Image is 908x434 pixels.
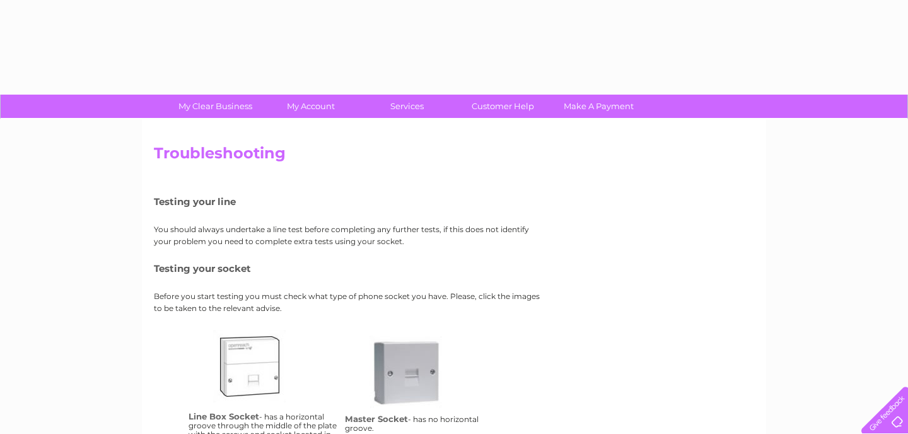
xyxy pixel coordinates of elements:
[451,95,555,118] a: Customer Help
[163,95,267,118] a: My Clear Business
[154,144,754,168] h2: Troubleshooting
[154,196,545,207] h5: Testing your line
[189,411,259,421] h4: Line Box Socket
[154,223,545,247] p: You should always undertake a line test before completing any further tests, if this does not ide...
[154,290,545,314] p: Before you start testing you must check what type of phone socket you have. Please, click the ima...
[345,414,408,424] h4: Master Socket
[154,263,545,274] h5: Testing your socket
[259,95,363,118] a: My Account
[355,95,459,118] a: Services
[547,95,651,118] a: Make A Payment
[213,330,314,431] a: lbs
